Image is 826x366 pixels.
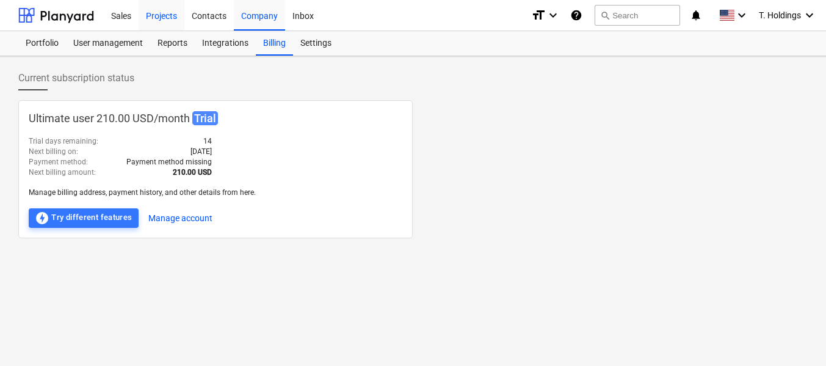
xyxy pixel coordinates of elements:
[570,8,582,23] i: Knowledge base
[600,10,610,20] span: search
[29,157,88,167] p: Payment method :
[192,111,218,125] span: Trial
[29,188,402,198] p: Manage billing address, payment history, and other details from here.
[256,31,293,56] a: Billing
[126,157,212,167] p: Payment method missing
[29,136,98,147] p: Trial days remaining :
[35,211,49,225] span: offline_bolt
[546,8,560,23] i: keyboard_arrow_down
[29,147,78,157] p: Next billing on :
[18,31,66,56] a: Portfolio
[148,208,212,228] button: Manage account
[802,8,817,23] i: keyboard_arrow_down
[759,10,801,20] span: T. Holdings
[18,71,134,86] span: Current subscription status
[690,8,702,23] i: notifications
[195,31,256,56] a: Integrations
[531,8,546,23] i: format_size
[293,31,339,56] a: Settings
[190,147,212,157] p: [DATE]
[29,208,139,228] button: Try different features
[595,5,680,26] button: Search
[734,8,749,23] i: keyboard_arrow_down
[35,211,132,225] div: Try different features
[173,168,212,177] b: 210.00 USD
[29,167,96,178] p: Next billing amount :
[150,31,195,56] a: Reports
[765,307,826,366] iframe: Chat Widget
[203,136,212,147] p: 14
[29,111,402,126] p: Ultimate user 210.00 USD / month
[66,31,150,56] a: User management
